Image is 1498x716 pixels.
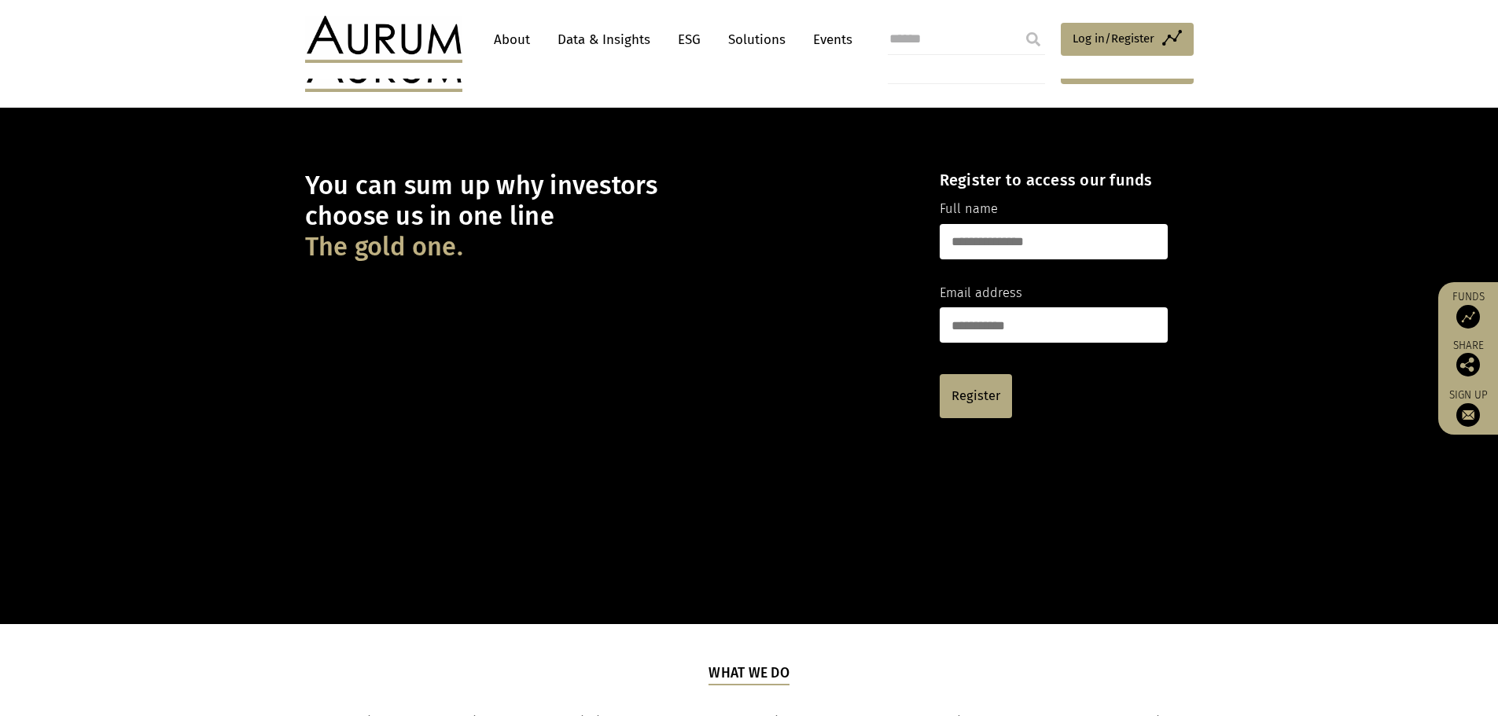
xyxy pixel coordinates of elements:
[550,25,658,54] a: Data & Insights
[305,232,463,263] span: The gold one.
[305,16,462,63] img: Aurum
[709,663,789,685] h5: What we do
[486,25,538,54] a: About
[1446,340,1490,376] div: Share
[940,374,1012,418] a: Register
[720,25,793,54] a: Solutions
[805,25,852,54] a: Events
[670,25,709,54] a: ESG
[305,171,912,263] h1: You can sum up why investors choose us in one line
[1456,353,1480,376] img: Share this post
[1073,29,1154,48] span: Log in/Register
[1061,23,1194,56] a: Log in/Register
[1446,290,1490,329] a: Funds
[940,171,1168,189] h4: Register to access our funds
[940,283,1022,303] label: Email address
[1456,403,1480,427] img: Sign up to our newsletter
[940,199,998,219] label: Full name
[1446,388,1490,427] a: Sign up
[1456,305,1480,329] img: Access Funds
[1018,24,1049,55] input: Submit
